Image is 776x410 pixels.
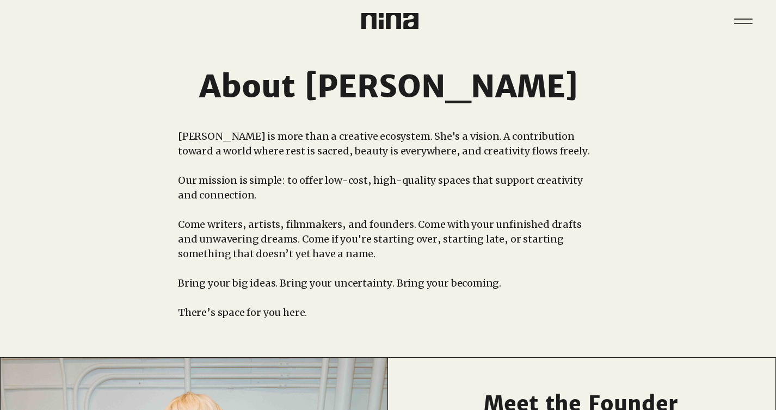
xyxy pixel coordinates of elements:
span: There’s space for you here. [178,306,307,319]
span: Bring your big ideas. Bring your uncertainty. Bring your becoming. [178,277,501,289]
span: Come writers, artists, filmmakers, and founders. Come with your unfinished drafts and unwavering ... [178,218,581,260]
img: Nina Logo CMYK_Charcoal.png [361,13,418,29]
span: [PERSON_NAME] is more than a creative ecosystem. She's a vision. A contribution toward a world wh... [178,130,589,157]
span: About [PERSON_NAME] [199,67,577,105]
span: Our mission is simple: to offer low-cost, high-quality spaces that support creativity and connect... [178,174,583,201]
nav: Site [726,4,760,38]
button: Menu [726,4,760,38]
